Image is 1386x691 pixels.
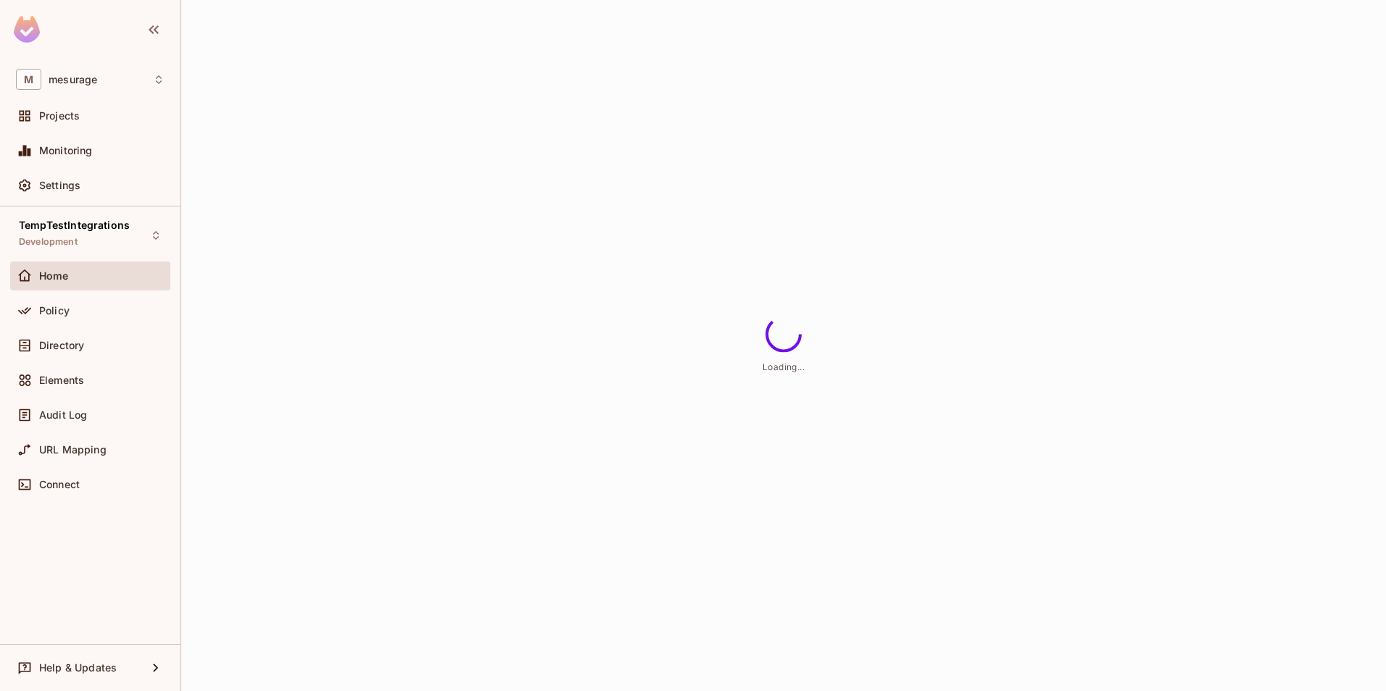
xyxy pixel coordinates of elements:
span: Loading... [763,361,805,372]
span: Workspace: mesurage [49,74,97,85]
span: URL Mapping [39,444,107,456]
span: Development [19,236,78,248]
span: Directory [39,340,84,351]
span: Policy [39,305,70,317]
span: TempTestIntegrations [19,219,130,231]
span: Elements [39,374,84,386]
span: Help & Updates [39,662,117,674]
span: Connect [39,479,80,490]
span: Projects [39,110,80,122]
span: M [16,69,41,90]
span: Monitoring [39,145,93,156]
span: Settings [39,180,80,191]
span: Home [39,270,69,282]
span: Audit Log [39,409,87,421]
img: SReyMgAAAABJRU5ErkJggg== [14,16,40,43]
